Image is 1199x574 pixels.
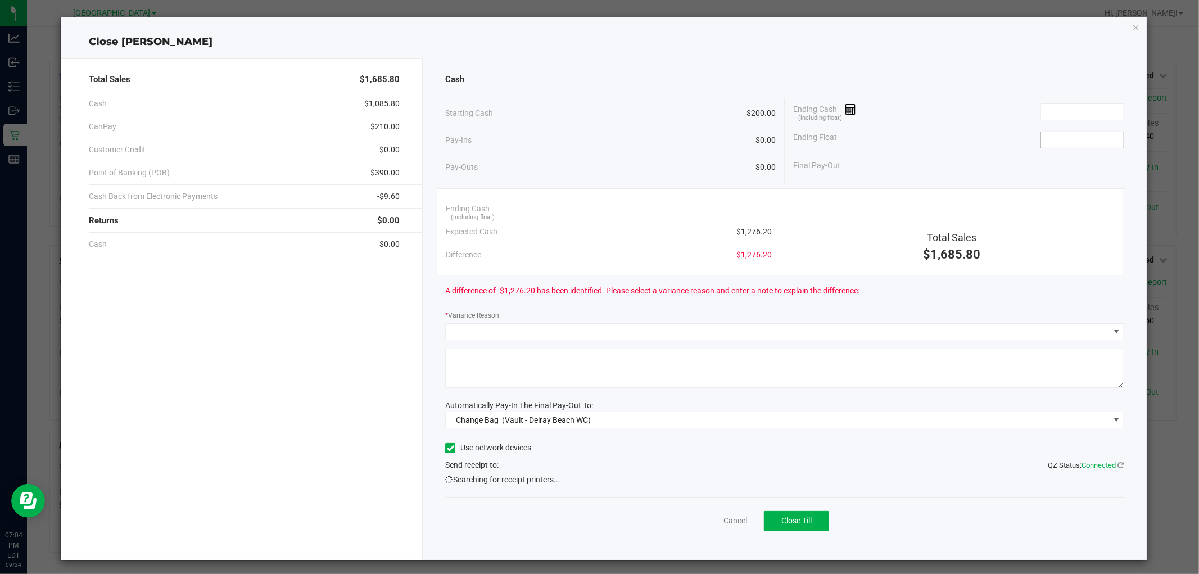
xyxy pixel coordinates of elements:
[11,484,45,518] iframe: Resource center
[923,247,980,261] span: $1,685.80
[456,415,499,424] span: Change Bag
[446,203,490,215] span: Ending Cash
[445,310,499,320] label: Variance Reason
[736,226,772,238] span: $1,276.20
[446,226,497,238] span: Expected Cash
[89,191,218,202] span: Cash Back from Electronic Payments
[89,209,400,233] div: Returns
[370,121,400,133] span: $210.00
[89,238,107,250] span: Cash
[89,121,116,133] span: CanPay
[793,132,837,148] span: Ending Float
[798,114,842,123] span: (including float)
[445,401,593,410] span: Automatically Pay-In The Final Pay-Out To:
[793,160,840,171] span: Final Pay-Out
[781,516,812,525] span: Close Till
[445,442,531,454] label: Use network devices
[755,134,776,146] span: $0.00
[364,98,400,110] span: $1,085.80
[734,249,772,261] span: -$1,276.20
[379,238,400,250] span: $0.00
[370,167,400,179] span: $390.00
[445,134,472,146] span: Pay-Ins
[1082,461,1116,469] span: Connected
[61,34,1146,49] div: Close [PERSON_NAME]
[360,73,400,86] span: $1,685.80
[1048,461,1124,469] span: QZ Status:
[377,191,400,202] span: -$9.60
[445,460,499,469] span: Send receipt to:
[89,73,130,86] span: Total Sales
[793,103,856,120] span: Ending Cash
[89,167,170,179] span: Point of Banking (POB)
[445,474,560,486] span: Searching for receipt printers...
[445,285,859,297] span: A difference of -$1,276.20 has been identified. Please select a variance reason and enter a note ...
[445,161,478,173] span: Pay-Outs
[451,213,495,223] span: (including float)
[379,144,400,156] span: $0.00
[89,144,146,156] span: Customer Credit
[927,232,976,243] span: Total Sales
[446,249,481,261] span: Difference
[445,107,493,119] span: Starting Cash
[746,107,776,119] span: $200.00
[445,73,464,86] span: Cash
[723,515,747,527] a: Cancel
[377,214,400,227] span: $0.00
[89,98,107,110] span: Cash
[764,511,829,531] button: Close Till
[502,415,591,424] span: (Vault - Delray Beach WC)
[755,161,776,173] span: $0.00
